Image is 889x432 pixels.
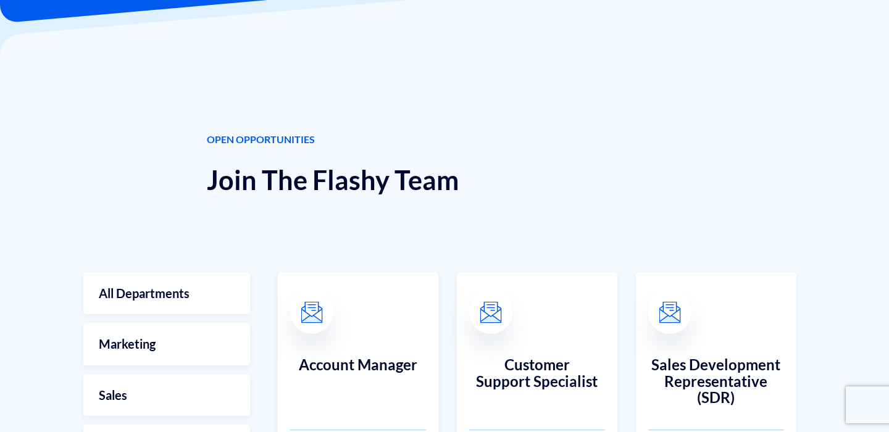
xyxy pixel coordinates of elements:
[301,301,323,323] img: email.svg
[659,301,680,323] img: email.svg
[83,323,250,365] a: Marketing
[469,357,605,406] h3: Customer Support Specialist
[207,165,682,195] h1: Join The Flashy Team
[207,133,682,147] span: OPEN OPPORTUNITIES
[83,374,250,417] a: Sales
[290,357,426,406] h3: Account Manager
[480,301,501,323] img: email.svg
[83,272,250,315] a: All Departments
[648,357,784,406] h3: Sales Development Representative (SDR)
